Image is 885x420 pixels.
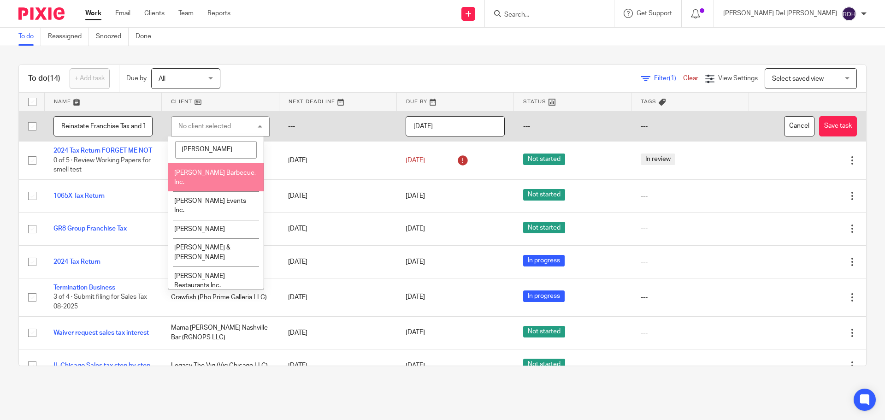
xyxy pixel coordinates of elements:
[523,326,565,337] span: Not started
[406,362,425,369] span: [DATE]
[503,11,586,19] input: Search
[406,157,425,164] span: [DATE]
[53,225,127,232] a: GR8 Group Franchise Tax
[279,179,396,212] td: [DATE]
[70,68,110,89] a: + Add task
[53,362,150,369] a: IL Chicago Sales tax step by step
[523,359,565,370] span: Not started
[53,330,149,336] a: Waiver request sales tax interest
[115,9,130,18] a: Email
[178,9,194,18] a: Team
[174,170,256,186] span: [PERSON_NAME] Barbecue, Inc.
[641,191,740,201] div: ---
[641,361,740,370] div: ---
[523,189,565,201] span: Not started
[162,349,279,382] td: Legacy The Vig (Vig Chicago LLC)
[18,28,41,46] a: To do
[47,75,60,82] span: (14)
[406,116,505,137] input: Pick a date
[174,198,246,214] span: [PERSON_NAME] Events Inc.
[406,294,425,301] span: [DATE]
[28,74,60,83] h1: To do
[641,99,656,104] span: Tags
[162,278,279,316] td: Crawfish (Pho Prime Galleria LLC)
[406,330,425,336] span: [DATE]
[53,157,151,173] span: 0 of 5 · Review Working Papers for smell test
[279,316,396,349] td: [DATE]
[669,75,676,82] span: (1)
[637,10,672,17] span: Get Support
[174,244,230,260] span: [PERSON_NAME] & [PERSON_NAME]
[631,111,749,142] td: ---
[85,9,101,18] a: Work
[279,349,396,382] td: [DATE]
[126,74,147,83] p: Due by
[279,213,396,245] td: [DATE]
[53,284,115,291] a: Termination Business
[159,76,165,82] span: All
[279,245,396,278] td: [DATE]
[819,116,857,137] button: Save task
[279,142,396,179] td: [DATE]
[162,213,279,245] td: Gr8 Plate Shepherd LLC
[842,6,856,21] img: svg%3E
[683,75,698,82] a: Clear
[641,224,740,233] div: ---
[406,259,425,265] span: [DATE]
[96,28,129,46] a: Snoozed
[641,328,740,337] div: ---
[523,290,565,302] span: In progress
[53,116,153,137] input: Task name
[174,226,225,232] span: [PERSON_NAME]
[523,255,565,266] span: In progress
[53,148,152,154] a: 2024 Tax Return FORGET ME NOT
[48,28,89,46] a: Reassigned
[654,75,683,82] span: Filter
[723,9,837,18] p: [PERSON_NAME] Del [PERSON_NAME]
[207,9,230,18] a: Reports
[772,76,824,82] span: Select saved view
[641,257,740,266] div: ---
[18,7,65,20] img: Pixie
[718,75,758,82] span: View Settings
[279,111,396,142] td: ---
[175,141,256,159] input: Search options...
[279,278,396,316] td: [DATE]
[406,193,425,199] span: [DATE]
[178,123,231,130] div: No client selected
[174,273,225,289] span: [PERSON_NAME] Restaurants Inc.
[523,222,565,233] span: Not started
[162,316,279,349] td: Mama [PERSON_NAME] Nashville Bar (RGNOPS LLC)
[162,179,279,212] td: Crawfish Cafe Pearland LLC
[514,111,631,142] td: ---
[641,293,740,302] div: ---
[784,116,814,137] button: Cancel
[53,259,100,265] a: 2024 Tax Return
[144,9,165,18] a: Clients
[53,294,147,310] span: 3 of 4 · Submit filing for Sales Tax 08-2025
[53,193,105,199] a: 1065X Tax Return
[136,28,158,46] a: Done
[523,154,565,165] span: Not started
[406,225,425,232] span: [DATE]
[162,245,279,278] td: [PERSON_NAME] & [PERSON_NAME]
[641,154,675,165] span: In review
